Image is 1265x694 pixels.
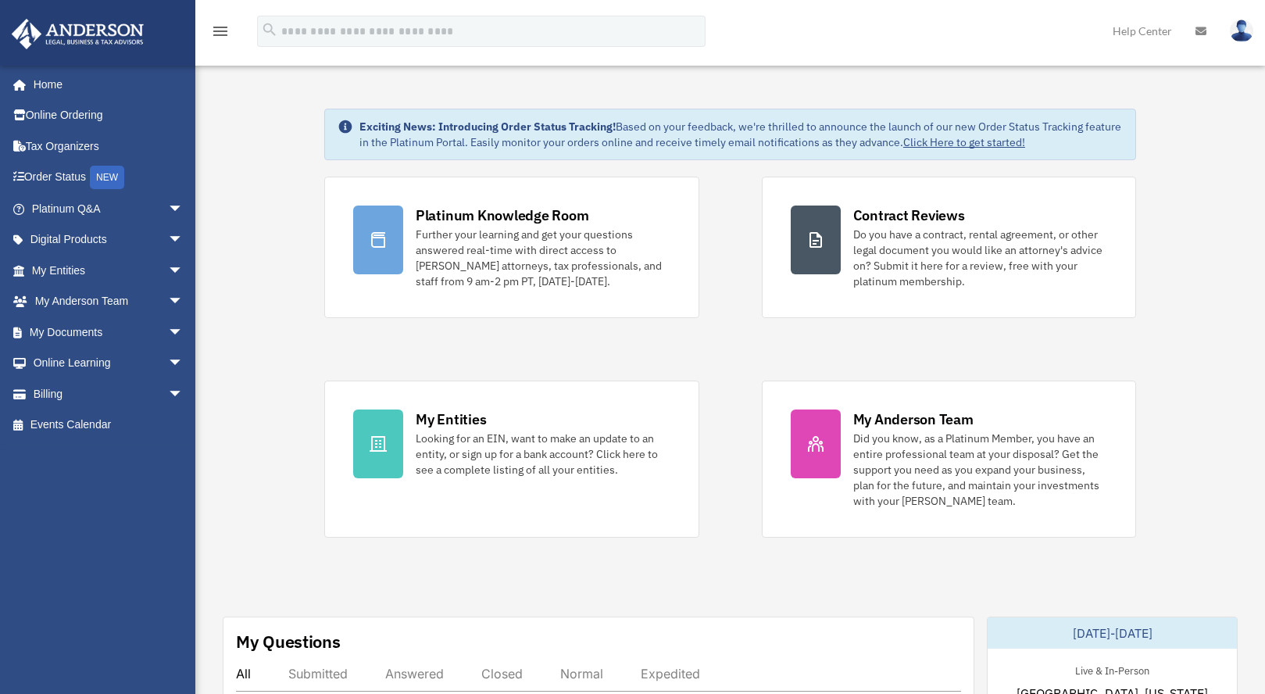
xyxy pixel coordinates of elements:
div: Contract Reviews [853,206,965,225]
a: My Anderson Teamarrow_drop_down [11,286,207,317]
a: Tax Organizers [11,131,207,162]
a: menu [211,27,230,41]
i: search [261,21,278,38]
a: Billingarrow_drop_down [11,378,207,410]
a: Contract Reviews Do you have a contract, rental agreement, or other legal document you would like... [762,177,1137,318]
a: Online Ordering [11,100,207,131]
div: Platinum Knowledge Room [416,206,589,225]
div: Answered [385,666,444,681]
span: arrow_drop_down [168,224,199,256]
span: arrow_drop_down [168,286,199,318]
div: Do you have a contract, rental agreement, or other legal document you would like an attorney's ad... [853,227,1108,289]
a: Home [11,69,199,100]
span: arrow_drop_down [168,255,199,287]
div: My Questions [236,630,341,653]
div: NEW [90,166,124,189]
div: Closed [481,666,523,681]
div: Live & In-Person [1063,661,1162,678]
div: Submitted [288,666,348,681]
img: Anderson Advisors Platinum Portal [7,19,148,49]
div: Did you know, as a Platinum Member, you have an entire professional team at your disposal? Get th... [853,431,1108,509]
a: Click Here to get started! [903,135,1025,149]
i: menu [211,22,230,41]
div: Expedited [641,666,700,681]
a: My Entities Looking for an EIN, want to make an update to an entity, or sign up for a bank accoun... [324,381,699,538]
img: User Pic [1230,20,1253,42]
div: Based on your feedback, we're thrilled to announce the launch of our new Order Status Tracking fe... [359,119,1123,150]
span: arrow_drop_down [168,317,199,349]
a: Platinum Knowledge Room Further your learning and get your questions answered real-time with dire... [324,177,699,318]
a: Events Calendar [11,410,207,441]
div: My Anderson Team [853,410,974,429]
span: arrow_drop_down [168,193,199,225]
span: arrow_drop_down [168,348,199,380]
a: My Entitiesarrow_drop_down [11,255,207,286]
div: [DATE]-[DATE] [988,617,1237,649]
a: Order StatusNEW [11,162,207,194]
a: My Documentsarrow_drop_down [11,317,207,348]
a: Online Learningarrow_drop_down [11,348,207,379]
div: Normal [560,666,603,681]
strong: Exciting News: Introducing Order Status Tracking! [359,120,616,134]
div: All [236,666,251,681]
span: arrow_drop_down [168,378,199,410]
div: Looking for an EIN, want to make an update to an entity, or sign up for a bank account? Click her... [416,431,670,478]
div: My Entities [416,410,486,429]
a: My Anderson Team Did you know, as a Platinum Member, you have an entire professional team at your... [762,381,1137,538]
div: Further your learning and get your questions answered real-time with direct access to [PERSON_NAM... [416,227,670,289]
a: Platinum Q&Aarrow_drop_down [11,193,207,224]
a: Digital Productsarrow_drop_down [11,224,207,256]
